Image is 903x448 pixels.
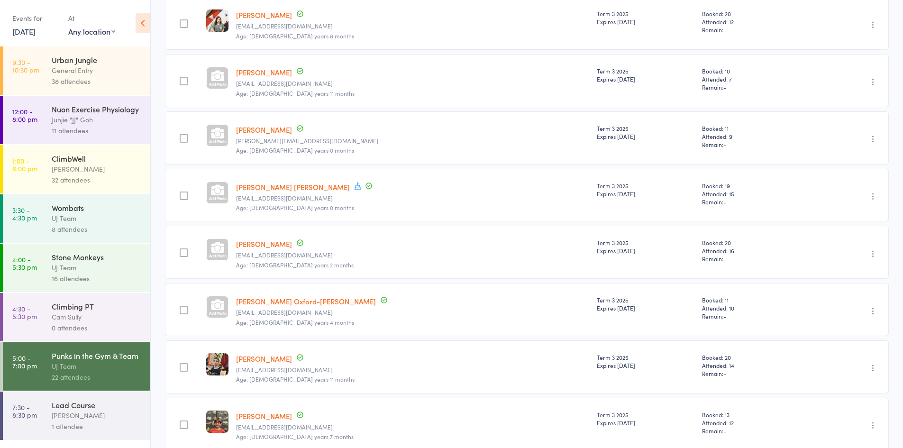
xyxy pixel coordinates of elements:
span: Booked: 19 [702,182,807,190]
img: image1659854089.png [206,9,228,32]
div: Expires [DATE] [597,18,694,26]
time: 4:00 - 5:30 pm [12,256,37,271]
a: 4:00 -5:30 pmStone MonkeysUJ Team16 attendees [3,244,150,292]
div: Expires [DATE] [597,132,694,140]
span: Booked: 10 [702,67,807,75]
div: Term 3 2025 [597,296,694,312]
div: 22 attendees [52,372,142,383]
div: [PERSON_NAME] [52,164,142,174]
span: - [723,140,726,148]
span: Booked: 20 [702,238,807,247]
span: Booked: 20 [702,353,807,361]
a: [PERSON_NAME] [236,125,292,135]
span: - [723,83,726,91]
div: Wombats [52,202,142,213]
small: kelly_paz@hotmail.com [236,424,589,430]
a: 5:00 -7:00 pmPunks in the Gym & TeamUJ Team22 attendees [3,342,150,391]
div: Term 3 2025 [597,9,694,26]
span: Age: [DEMOGRAPHIC_DATA] years 0 months [236,203,354,211]
div: [PERSON_NAME] [52,410,142,421]
span: Remain: [702,83,807,91]
span: Age: [DEMOGRAPHIC_DATA] years 2 months [236,261,354,269]
span: Age: [DEMOGRAPHIC_DATA] years 7 months [236,432,354,440]
span: Remain: [702,427,807,435]
small: markheal81@hotmail.com [236,80,589,87]
div: Expires [DATE] [597,75,694,83]
div: Expires [DATE] [597,419,694,427]
span: Remain: [702,140,807,148]
time: 1:00 - 6:00 pm [12,157,37,172]
span: Booked: 11 [702,124,807,132]
div: 8 attendees [52,224,142,235]
a: [DATE] [12,26,36,37]
div: UJ Team [52,213,142,224]
div: Term 3 2025 [597,182,694,198]
span: Attended: 16 [702,247,807,255]
div: Cam Sully [52,311,142,322]
span: Age: [DEMOGRAPHIC_DATA] years 11 months [236,89,355,97]
a: [PERSON_NAME] [236,354,292,364]
div: Stone Monkeys [52,252,142,262]
div: ClimbWell [52,153,142,164]
div: Term 3 2025 [597,67,694,83]
div: Term 3 2025 [597,238,694,255]
a: 1:00 -6:00 pmClimbWell[PERSON_NAME]32 attendees [3,145,150,193]
div: Expires [DATE] [597,190,694,198]
div: 11 attendees [52,125,142,136]
span: Attended: 9 [702,132,807,140]
span: Attended: 10 [702,304,807,312]
small: shermanb@bigpond.net.au [236,309,589,316]
div: Urban Jungle [52,55,142,65]
time: 4:30 - 5:30 pm [12,305,37,320]
time: 12:00 - 8:00 pm [12,108,37,123]
time: 3:30 - 4:30 pm [12,206,37,221]
div: At [68,10,115,26]
span: Attended: 7 [702,75,807,83]
div: Term 3 2025 [597,411,694,427]
div: 1 attendee [52,421,142,432]
time: 9:30 - 10:30 pm [12,58,39,73]
div: 0 attendees [52,322,142,333]
div: Junjie "JJ" Goh [52,114,142,125]
span: - [723,26,726,34]
span: Booked: 11 [702,296,807,304]
div: General Entry [52,65,142,76]
span: Booked: 13 [702,411,807,419]
div: 32 attendees [52,174,142,185]
div: Expires [DATE] [597,247,694,255]
span: Remain: [702,312,807,320]
a: 9:30 -10:30 pmUrban JungleGeneral Entry38 attendees [3,46,150,95]
img: image1634034079.png [206,353,228,375]
time: 7:30 - 8:30 pm [12,403,37,419]
span: Age: [DEMOGRAPHIC_DATA] years 11 months [236,375,355,383]
span: - [723,198,726,206]
span: Remain: [702,369,807,377]
small: crazycreeper1207@gmail.com [236,195,589,201]
a: 7:30 -8:30 pmLead Course[PERSON_NAME]1 attendee [3,392,150,440]
span: Booked: 20 [702,9,807,18]
img: image1733910017.png [206,411,228,433]
span: - [723,427,726,435]
span: Attended: 12 [702,419,807,427]
div: Events for [12,10,59,26]
span: - [723,369,726,377]
div: UJ Team [52,361,142,372]
div: Expires [DATE] [597,304,694,312]
small: fastmik@iinet.net.au [236,23,589,29]
a: [PERSON_NAME] [236,67,292,77]
a: 3:30 -4:30 pmWombatsUJ Team8 attendees [3,194,150,243]
a: 4:30 -5:30 pmClimbing PTCam Sully0 attendees [3,293,150,341]
a: 12:00 -8:00 pmNuon Exercise PhysiologyJunjie "JJ" Goh11 attendees [3,96,150,144]
a: [PERSON_NAME] [PERSON_NAME] [236,182,350,192]
div: 16 attendees [52,273,142,284]
small: jhb.oreilly@gmail.com [236,252,589,258]
small: abignose@bigpond.net.au [236,366,589,373]
span: Age: [DEMOGRAPHIC_DATA] years 4 months [236,318,354,326]
div: Nuon Exercise Physiology [52,104,142,114]
span: Attended: 15 [702,190,807,198]
span: Remain: [702,255,807,263]
time: 5:00 - 7:00 pm [12,354,37,369]
a: [PERSON_NAME] [236,411,292,421]
div: Expires [DATE] [597,361,694,369]
span: Age: [DEMOGRAPHIC_DATA] years 0 months [236,146,354,154]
